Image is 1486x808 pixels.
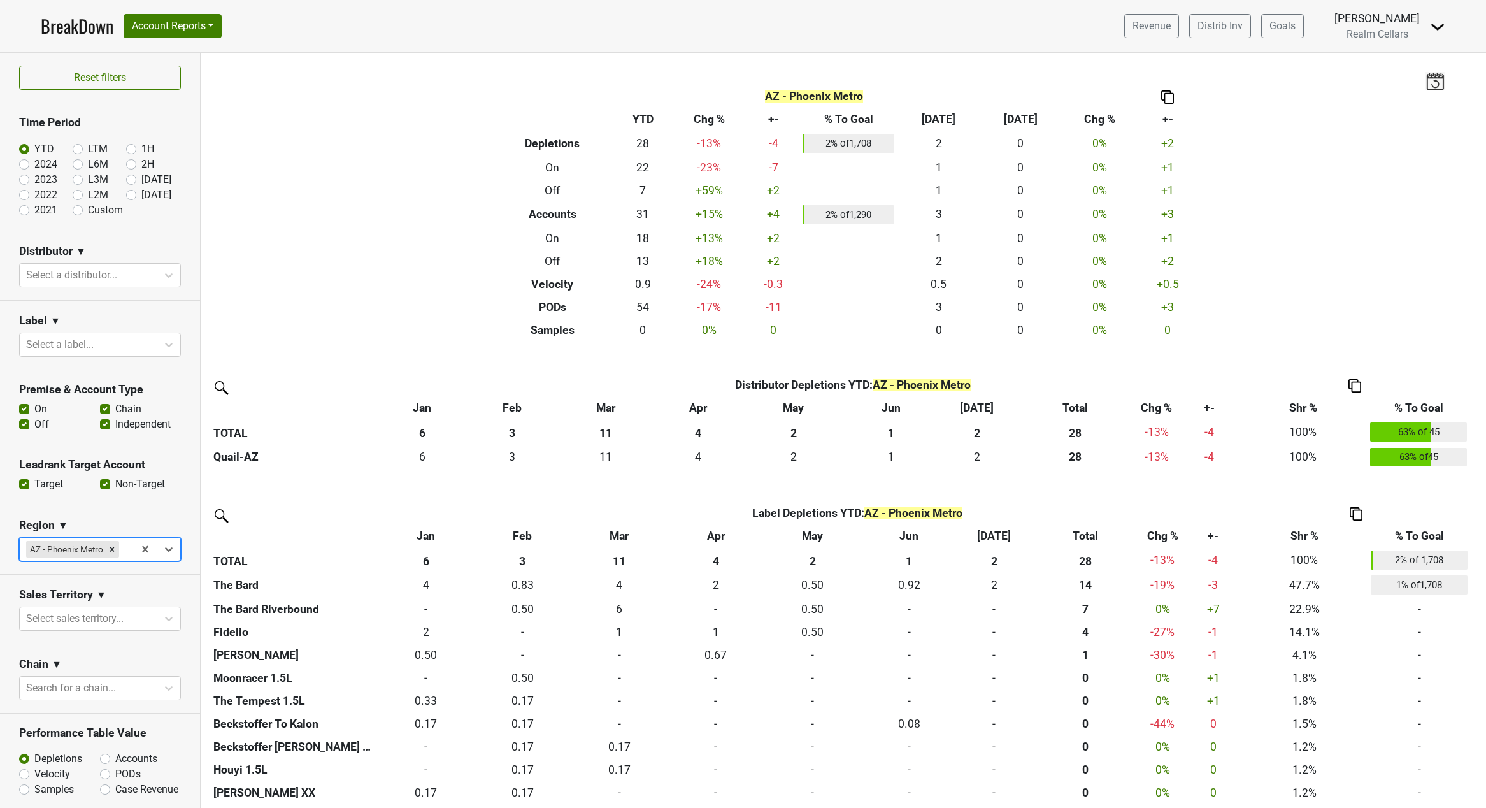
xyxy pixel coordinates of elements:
h3: Leadrank Target Account [19,458,181,472]
img: filter [210,505,231,525]
td: 0.5 [475,598,571,621]
td: 54 [615,296,671,319]
td: 0 [668,667,764,689]
td: 100% [1241,547,1368,573]
th: Mar: activate to sort column ascending [571,524,668,547]
th: 1.167 [1031,644,1140,667]
td: 0 % [1062,250,1139,273]
div: Remove AZ - Phoenix Metro [105,541,119,558]
th: Depletions [490,131,615,156]
td: -0.3 [748,273,799,296]
th: +- [1138,108,1197,131]
div: - [961,601,1027,617]
td: 0 [1138,319,1197,342]
th: The Bard [210,573,378,598]
button: Account Reports [124,14,222,38]
img: filter [210,377,231,397]
label: L3M [88,172,108,187]
th: Chg % [671,108,748,131]
span: ▼ [96,588,106,603]
td: +59 % [671,179,748,202]
td: 2 [897,250,980,273]
div: - [381,601,471,617]
th: Jun: activate to sort column ascending [845,396,937,419]
label: Depletions [34,751,82,767]
span: ▼ [58,518,68,533]
div: 0.92 [864,577,954,593]
span: ▼ [52,657,62,672]
label: 2021 [34,203,57,218]
td: 0.667 [668,644,764,667]
th: On [490,156,615,179]
div: 4 [1034,624,1136,640]
td: 1 [897,156,980,179]
label: Samples [34,782,74,797]
td: 3.669 [654,445,742,470]
td: 0 [980,273,1062,296]
img: Copy to clipboard [1350,507,1362,521]
td: 1 [897,227,980,250]
label: PODs [115,767,141,782]
td: 11.336 [557,445,654,470]
td: 6.336 [378,445,467,470]
th: 13.509 [1031,573,1140,598]
div: 2 [381,624,471,640]
td: 0.9 [615,273,671,296]
td: +2 [1138,250,1197,273]
th: +-: activate to sort column ascending [1180,396,1240,419]
th: % To Goal [799,108,897,131]
td: 0 [980,156,1062,179]
label: Velocity [34,767,70,782]
span: Realm Cellars [1347,28,1408,40]
td: 3.005 [467,445,557,470]
th: 28 [1017,419,1133,445]
th: Distributor Depletions YTD : [467,373,1240,396]
th: Total: activate to sort column ascending [1031,524,1140,547]
td: 2 [897,131,980,156]
td: 0 [897,319,980,342]
th: On [490,227,615,250]
a: Goals [1261,14,1304,38]
div: -1 [1189,624,1238,640]
th: Apr: activate to sort column ascending [654,396,742,419]
label: L6M [88,157,108,172]
td: 0 [668,598,764,621]
div: -4 [1183,449,1236,465]
th: 6 [378,419,467,445]
td: -17 % [671,296,748,319]
span: -4 [1204,426,1214,438]
td: 0 [980,250,1062,273]
div: 0.83 [477,577,568,593]
td: 0 [764,667,861,689]
td: -13 % [1133,445,1180,470]
h3: Chain [19,658,48,671]
td: 0 [980,179,1062,202]
td: 0 [957,621,1031,644]
div: - [477,624,568,640]
td: 0 [980,131,1062,156]
span: -13% [1145,426,1169,438]
td: 0.5 [764,621,861,644]
th: Jan: activate to sort column ascending [378,524,475,547]
a: Revenue [1124,14,1179,38]
td: 0 [748,319,799,342]
th: 2 [938,419,1017,445]
td: 1.5 [957,573,1031,598]
th: Chg %: activate to sort column ascending [1140,524,1186,547]
label: 2022 [34,187,57,203]
td: 0 % [1062,156,1139,179]
h3: Time Period [19,116,181,129]
td: +3 [1138,202,1197,227]
td: -19 % [1140,573,1186,598]
label: Custom [88,203,123,218]
td: 0 [475,621,571,644]
th: May: activate to sort column ascending [764,524,861,547]
div: 0.50 [768,577,858,593]
label: Target [34,477,63,492]
td: 1.502 [742,445,845,470]
td: 1.5 [938,445,1017,470]
td: 0.834 [475,573,571,598]
div: 6 [574,601,664,617]
th: PODs [490,296,615,319]
label: Case Revenue [115,782,178,797]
